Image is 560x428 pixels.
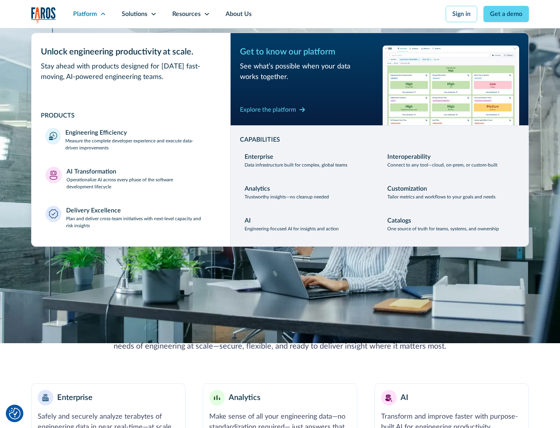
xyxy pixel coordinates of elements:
[240,105,296,114] div: Explore the platform
[383,147,519,173] a: InteroperabilityConnect to any tool—cloud, on-prem, or custom-built
[383,46,519,125] img: Workflow productivity trends heatmap chart
[240,103,305,116] a: Explore the platform
[245,152,273,161] div: Enterprise
[240,211,376,237] a: AIEngineering-focused AI for insights and action
[240,147,376,173] a: EnterpriseData infrastructure built for complex, global teams
[483,6,529,22] a: Get a demo
[65,137,216,151] p: Measure the complete developer experience and execute data-driven improvements
[387,216,411,225] div: Catalogs
[387,225,499,232] p: One source of truth for teams, systems, and ownership
[245,193,329,200] p: Trustworthy insights—no cleanup needed
[122,9,147,19] div: Solutions
[172,9,201,19] div: Resources
[66,176,217,190] p: Operationalize AI across every phase of the software development lifecycle
[41,123,221,156] a: Engineering EfficiencyMeasure the complete developer experience and execute data-driven improvements
[31,28,529,247] nav: Platform
[42,394,49,401] img: Enterprise building blocks or structure icon
[41,61,221,82] div: Stay ahead with products designed for [DATE] fast-moving, AI-powered engineering teams.
[245,216,251,225] div: AI
[66,206,121,215] div: Delivery Excellence
[73,9,97,19] div: Platform
[57,392,93,403] div: Enterprise
[9,408,21,419] img: Revisit consent button
[401,392,408,403] div: AI
[31,7,56,23] img: Logo of the analytics and reporting company Faros.
[240,46,376,58] div: Get to know our platform
[240,179,376,205] a: AnalyticsTrustworthy insights—no cleanup needed
[41,162,221,195] a: AI TransformationOperationalize AI across every phase of the software development lifecycle
[387,184,427,193] div: Customization
[383,211,519,237] a: CatalogsOne source of truth for teams, systems, and ownership
[41,46,221,58] div: Unlock engineering productivity at scale.
[446,6,477,22] a: Sign in
[387,161,497,168] p: Connect to any tool—cloud, on-prem, or custom-built
[387,193,495,200] p: Tailor metrics and workflows to your goals and needs
[41,111,221,120] div: PRODUCTS
[214,395,220,400] img: Minimalist bar chart analytics icon
[9,408,21,419] button: Cookie Settings
[245,225,339,232] p: Engineering-focused AI for insights and action
[240,61,376,82] div: See what’s possible when your data works together.
[66,167,116,176] div: AI Transformation
[245,184,270,193] div: Analytics
[245,161,347,168] p: Data infrastructure built for complex, global teams
[383,391,395,404] img: AI robot or assistant icon
[229,392,261,403] div: Analytics
[240,135,519,144] div: CAPABILITIES
[387,152,430,161] div: Interoperability
[31,7,56,23] a: home
[65,128,127,137] div: Engineering Efficiency
[383,179,519,205] a: CustomizationTailor metrics and workflows to your goals and needs
[41,201,221,234] a: Delivery ExcellencePlan and deliver cross-team initiatives with next-level capacity and risk insi...
[66,215,217,229] p: Plan and deliver cross-team initiatives with next-level capacity and risk insights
